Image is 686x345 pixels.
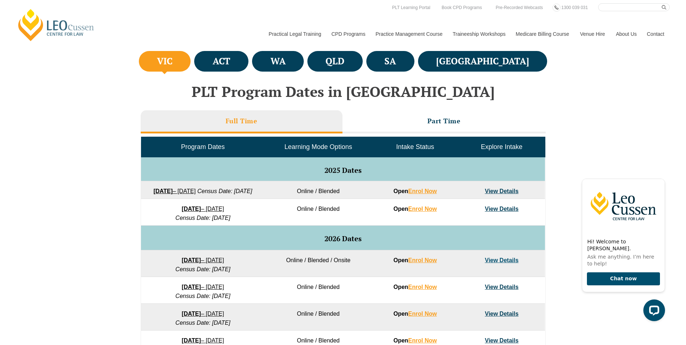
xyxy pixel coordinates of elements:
[447,18,510,50] a: Traineeship Workshops
[408,206,437,212] a: Enrol Now
[408,188,437,194] a: Enrol Now
[384,55,396,67] h4: SA
[324,234,362,243] span: 2026 Dates
[408,311,437,317] a: Enrol Now
[440,4,483,12] a: Book CPD Programs
[265,277,372,304] td: Online / Blended
[408,284,437,290] a: Enrol Now
[427,117,461,125] h3: Part Time
[485,284,519,290] a: View Details
[182,257,201,263] strong: [DATE]
[390,4,432,12] a: PLT Learning Portal
[197,188,252,194] em: Census Date: [DATE]
[494,4,545,12] a: Pre-Recorded Webcasts
[175,266,230,272] em: Census Date: [DATE]
[485,257,519,263] a: View Details
[175,320,230,326] em: Census Date: [DATE]
[265,181,372,199] td: Online / Blended
[436,55,529,67] h4: [GEOGRAPHIC_DATA]
[265,199,372,226] td: Online / Blended
[576,172,668,327] iframe: LiveChat chat widget
[182,206,224,212] a: [DATE]– [DATE]
[137,84,549,99] h2: PLT Program Dates in [GEOGRAPHIC_DATA]
[182,257,224,263] a: [DATE]– [DATE]
[182,311,201,317] strong: [DATE]
[559,4,589,12] a: 1300 039 031
[325,55,344,67] h4: QLD
[408,337,437,344] a: Enrol Now
[226,117,257,125] h3: Full Time
[153,188,172,194] strong: [DATE]
[324,165,362,175] span: 2025 Dates
[16,8,96,42] a: [PERSON_NAME] Centre for Law
[561,5,588,10] span: 1300 039 031
[393,188,437,194] strong: Open
[175,215,230,221] em: Census Date: [DATE]
[575,18,610,50] a: Venue Hire
[642,18,670,50] a: Contact
[485,337,519,344] a: View Details
[485,206,519,212] a: View Details
[182,284,201,290] strong: [DATE]
[270,55,286,67] h4: WA
[213,55,230,67] h4: ACT
[393,284,437,290] strong: Open
[396,143,434,150] span: Intake Status
[485,311,519,317] a: View Details
[182,284,224,290] a: [DATE]– [DATE]
[481,143,523,150] span: Explore Intake
[393,337,437,344] strong: Open
[182,206,201,212] strong: [DATE]
[182,337,224,344] a: [DATE]– [DATE]
[393,311,437,317] strong: Open
[182,337,201,344] strong: [DATE]
[265,304,372,331] td: Online / Blended
[326,18,370,50] a: CPD Programs
[263,18,326,50] a: Practical Legal Training
[408,257,437,263] a: Enrol Now
[175,293,230,299] em: Census Date: [DATE]
[393,206,437,212] strong: Open
[485,188,519,194] a: View Details
[157,55,172,67] h4: VIC
[393,257,437,263] strong: Open
[285,143,352,150] span: Learning Mode Options
[182,311,224,317] a: [DATE]– [DATE]
[510,18,575,50] a: Medicare Billing Course
[181,143,225,150] span: Program Dates
[610,18,642,50] a: About Us
[153,188,196,194] a: [DATE]– [DATE]
[370,18,447,50] a: Practice Management Course
[265,250,372,277] td: Online / Blended / Onsite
